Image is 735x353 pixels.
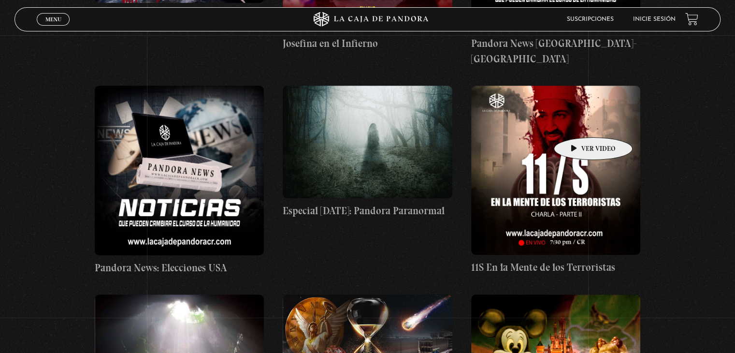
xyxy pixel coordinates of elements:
[471,36,640,66] h4: Pandora News [GEOGRAPHIC_DATA]-[GEOGRAPHIC_DATA]
[95,86,264,275] a: Pandora News: Elecciones USA
[471,86,640,275] a: 11S En la Mente de los Terroristas
[567,16,614,22] a: Suscripciones
[45,16,61,22] span: Menu
[283,36,452,51] h4: Josefina en el Infierno
[283,203,452,219] h4: Especial [DATE]: Pandora Paranormal
[685,13,698,26] a: View your shopping cart
[471,260,640,275] h4: 11S En la Mente de los Terroristas
[283,86,452,218] a: Especial [DATE]: Pandora Paranormal
[633,16,676,22] a: Inicie sesión
[95,260,264,276] h4: Pandora News: Elecciones USA
[42,24,65,31] span: Cerrar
